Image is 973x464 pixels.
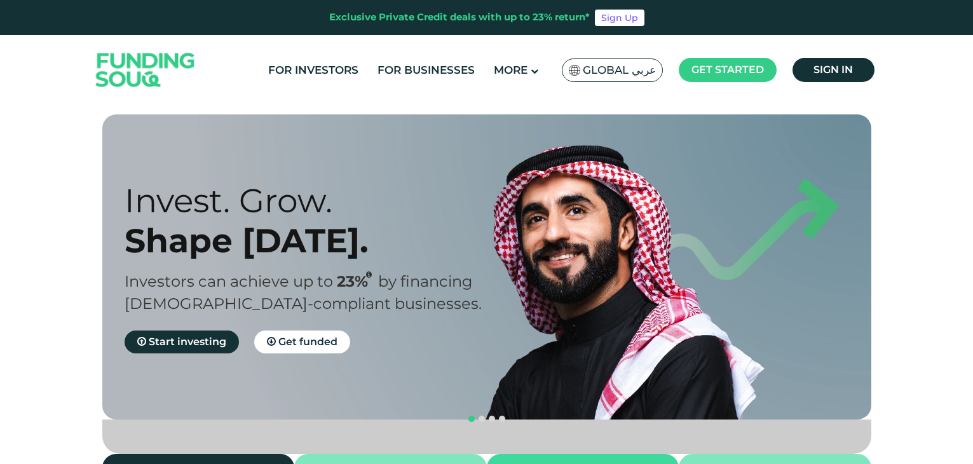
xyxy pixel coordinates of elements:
span: 23% [337,272,378,290]
a: Get funded [254,331,350,353]
span: Start investing [149,336,226,348]
span: Sign in [813,64,853,76]
i: 23% IRR (expected) ~ 15% Net yield (expected) [366,271,372,278]
a: For Investors [265,60,362,81]
a: Sign Up [595,10,644,26]
a: Sign in [793,58,874,82]
div: Shape [DATE]. [125,221,509,261]
a: Start investing [125,331,239,353]
span: More [494,64,527,76]
button: navigation [497,414,507,424]
div: Invest. Grow. [125,181,509,221]
button: navigation [477,414,487,424]
img: Logo [83,38,208,102]
button: navigation [466,414,477,424]
button: navigation [487,414,497,424]
div: Exclusive Private Credit deals with up to 23% return* [329,10,590,25]
span: Global عربي [583,63,656,78]
span: Get funded [278,336,337,348]
span: Get started [691,64,764,76]
span: Investors can achieve up to [125,272,333,290]
img: SA Flag [569,65,580,76]
a: For Businesses [374,60,478,81]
